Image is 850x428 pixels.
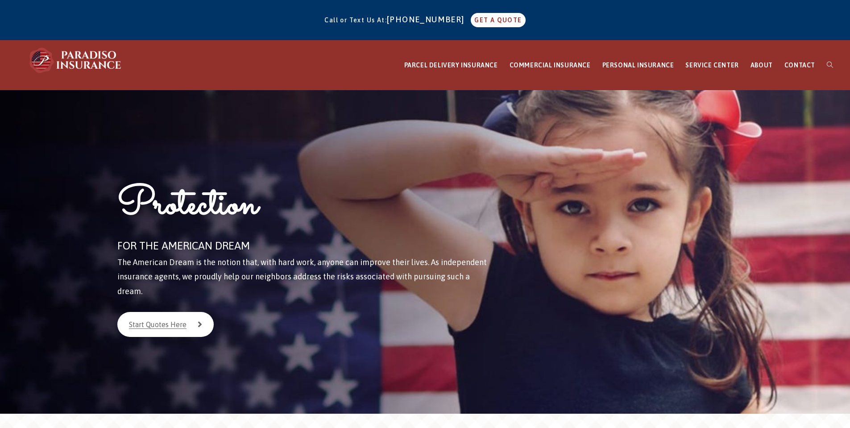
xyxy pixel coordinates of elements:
[404,62,498,69] span: PARCEL DELIVERY INSURANCE
[387,15,469,24] a: [PHONE_NUMBER]
[471,13,525,27] a: GET A QUOTE
[784,62,815,69] span: CONTACT
[680,41,744,90] a: SERVICE CENTER
[779,41,821,90] a: CONTACT
[117,312,214,337] a: Start Quotes Here
[685,62,738,69] span: SERVICE CENTER
[398,41,504,90] a: PARCEL DELIVERY INSURANCE
[602,62,674,69] span: PERSONAL INSURANCE
[597,41,680,90] a: PERSONAL INSURANCE
[510,62,591,69] span: COMMERCIAL INSURANCE
[117,179,491,236] h1: Protection
[750,62,773,69] span: ABOUT
[117,240,250,252] span: FOR THE AMERICAN DREAM
[745,41,779,90] a: ABOUT
[324,17,387,24] span: Call or Text Us At:
[504,41,597,90] a: COMMERCIAL INSURANCE
[117,258,487,296] span: The American Dream is the notion that, with hard work, anyone can improve their lives. As indepen...
[27,47,125,74] img: Paradiso Insurance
